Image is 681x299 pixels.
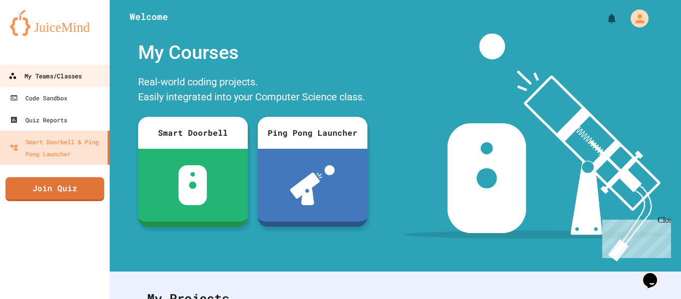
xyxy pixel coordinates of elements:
div: Ping Pong Launcher [258,117,367,149]
img: sdb-white.svg [178,165,207,205]
div: My Teams/Classes [8,70,82,82]
iframe: chat widget [639,259,671,289]
div: My Courses [133,33,372,72]
img: logo-orange.svg [10,10,100,36]
div: My Account [620,7,651,30]
div: Smart Doorbell & Ping Pong Launcher [10,136,104,160]
img: ppl-with-ball.png [290,165,335,205]
img: banner-image-my-projects.png [404,33,672,262]
div: Chat with us now!Close [4,4,69,63]
div: Code Sandbox [10,92,67,104]
div: My Notifications [587,10,620,27]
div: Quiz Reports [10,114,67,126]
div: Smart Doorbell [138,117,248,149]
iframe: chat widget [598,216,671,258]
div: Real-world coding projects. Easily integrated into your Computer Science class. [133,72,372,109]
a: Join Quiz [5,177,104,201]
